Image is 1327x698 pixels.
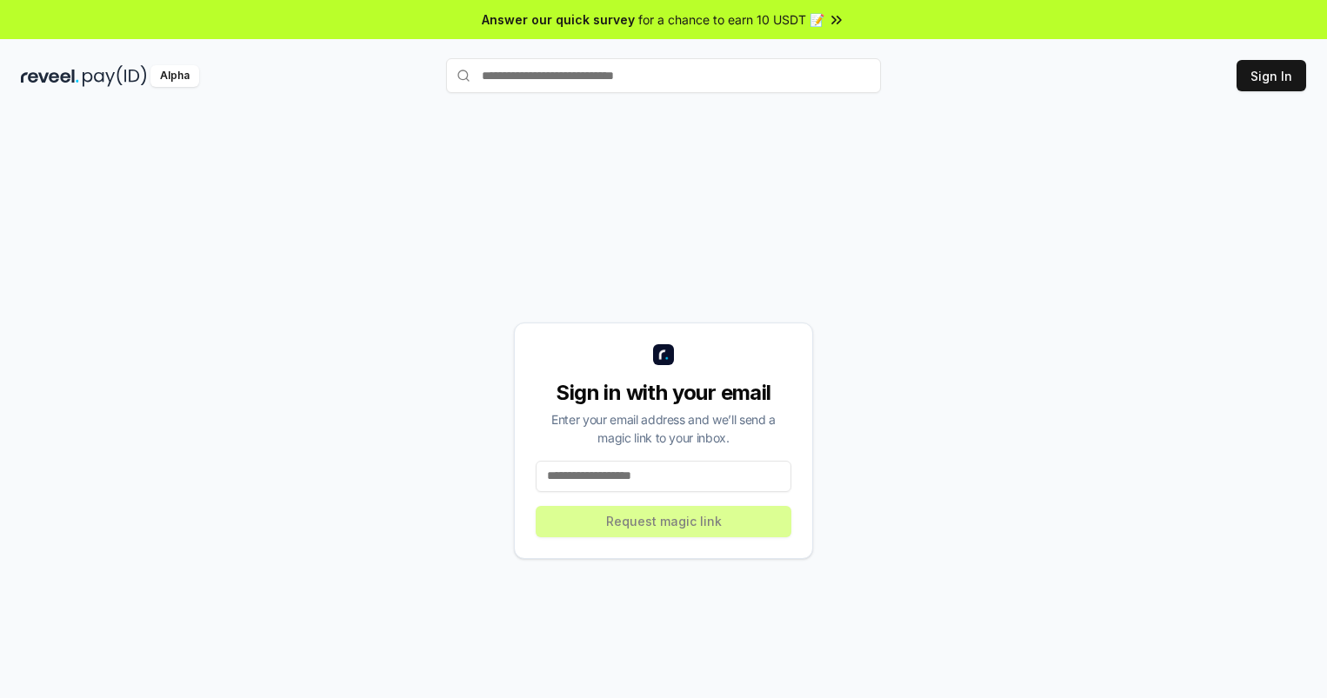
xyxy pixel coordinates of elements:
div: Alpha [150,65,199,87]
div: Enter your email address and we’ll send a magic link to your inbox. [536,410,791,447]
img: pay_id [83,65,147,87]
div: Sign in with your email [536,379,791,407]
button: Sign In [1237,60,1306,91]
img: logo_small [653,344,674,365]
img: reveel_dark [21,65,79,87]
span: Answer our quick survey [482,10,635,29]
span: for a chance to earn 10 USDT 📝 [638,10,824,29]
